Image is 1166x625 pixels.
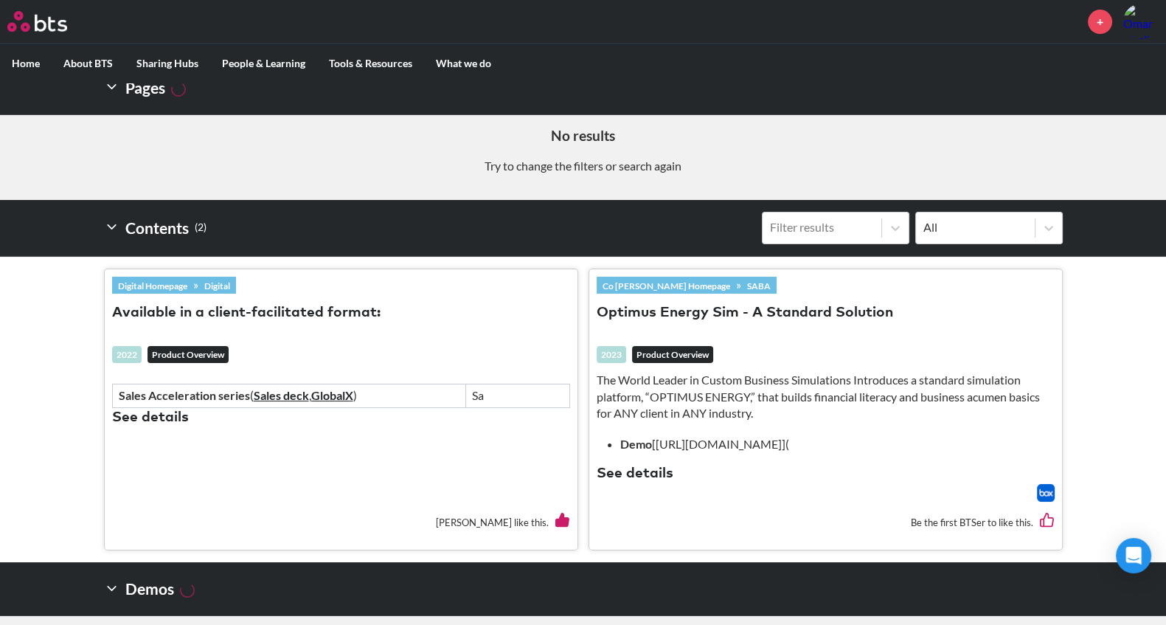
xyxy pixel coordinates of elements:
[112,303,381,323] button: Available in a client-facilitated format:
[104,212,207,244] h2: Contents
[7,11,67,32] img: BTS Logo
[632,346,713,364] em: Product Overview
[210,44,317,83] label: People & Learning
[104,574,195,604] h2: Demos
[1037,484,1055,502] img: Box logo
[620,436,1043,452] li: [[URL][DOMAIN_NAME]](
[148,346,229,364] em: Product Overview
[112,346,142,364] div: 2022
[11,126,1155,146] h5: No results
[1123,4,1159,39] a: Profile
[597,372,1055,421] p: The World Leader in Custom Business Simulations Introduces a standard simulation platform, “OPTIM...
[254,388,309,402] a: Sales deck
[52,44,125,83] label: About BTS
[125,44,210,83] label: Sharing Hubs
[741,277,777,294] a: SABA
[597,277,777,293] div: »
[195,218,207,238] small: ( 2 )
[424,44,503,83] label: What we do
[1116,538,1151,573] div: Open Intercom Messenger
[198,277,236,294] a: Digital
[112,277,193,294] a: Digital Homepage
[11,158,1155,174] p: Try to change the filters or search again
[1088,10,1112,34] a: +
[770,219,874,235] div: Filter results
[923,219,1027,235] div: All
[104,73,186,103] h2: Pages
[597,464,673,484] button: See details
[112,277,236,293] div: »
[311,388,353,402] a: GlobalX
[465,384,569,407] td: Sa
[112,384,465,407] td: ( , )
[1123,4,1159,39] img: Omar Khalil
[112,408,189,428] button: See details
[597,502,1055,542] div: Be the first BTSer to like this.
[119,388,250,402] strong: Sales Acceleration series
[112,502,570,542] div: [PERSON_NAME] like this.
[7,11,94,32] a: Go home
[1037,484,1055,502] a: Download file from Box
[620,437,652,451] strong: Demo
[597,303,893,323] button: Optimus Energy Sim - A Standard Solution
[317,44,424,83] label: Tools & Resources
[597,277,736,294] a: Co [PERSON_NAME] Homepage
[597,346,626,364] div: 2023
